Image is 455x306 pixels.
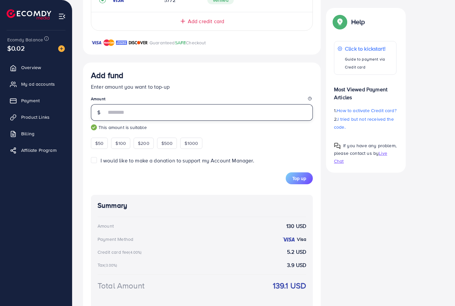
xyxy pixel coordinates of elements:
div: Total Amount [98,280,145,291]
img: brand [129,39,148,47]
img: brand [116,39,127,47]
span: I would like to make a donation to support my Account Manager. [101,157,254,164]
span: Affiliate Program [21,147,57,153]
span: $200 [138,140,149,147]
a: My ad accounts [5,77,67,91]
span: Payment [21,97,40,104]
p: Help [351,18,365,26]
img: image [58,45,65,52]
p: Guide to payment via Credit card [345,55,393,71]
span: Billing [21,130,34,137]
span: $50 [95,140,103,147]
img: credit [282,237,295,242]
img: brand [91,39,102,47]
span: Overview [21,64,41,71]
p: Guaranteed Checkout [149,39,206,47]
img: Popup guide [334,143,341,149]
span: If you have any problem, please contact us by [334,142,396,156]
p: Enter amount you want to top-up [91,83,313,91]
span: Ecomdy Balance [7,36,43,43]
h4: Summary [98,201,306,210]
strong: 3.9 USD [287,261,306,269]
span: Product Links [21,114,50,120]
strong: Visa [297,236,306,242]
iframe: Chat [427,276,450,301]
div: Tax [98,262,119,268]
span: How to activate Credit card? [337,107,396,114]
img: logo [7,9,51,20]
p: 1. [334,107,396,114]
p: Most Viewed Payment Articles [334,80,396,101]
a: Billing [5,127,67,140]
small: (4.00%) [129,250,142,255]
h3: Add fund [91,70,123,80]
p: Click to kickstart! [345,45,393,53]
span: $1000 [185,140,198,147]
legend: Amount [91,96,313,104]
div: Credit card fee [98,249,144,255]
strong: 5.2 USD [287,248,306,256]
img: menu [58,13,66,20]
button: Top up [286,172,313,184]
a: Product Links [5,110,67,124]
img: brand [103,39,114,47]
div: Amount [98,223,114,229]
span: SAFE [175,39,186,46]
a: Payment [5,94,67,107]
div: Payment Method [98,236,133,242]
a: Affiliate Program [5,144,67,157]
span: $100 [115,140,126,147]
small: (3.00%) [104,263,117,268]
img: Popup guide [334,16,346,28]
span: Add credit card [188,18,224,25]
img: guide [91,124,97,130]
span: $0.02 [7,43,25,53]
span: My ad accounts [21,81,55,87]
strong: 139.1 USD [273,280,306,291]
span: $500 [161,140,173,147]
strong: 130 USD [286,222,306,230]
p: 2. [334,115,396,131]
a: Overview [5,61,67,74]
span: I tried but not received the code. [334,116,394,130]
span: Top up [292,175,306,182]
small: This amount is suitable [91,124,313,131]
